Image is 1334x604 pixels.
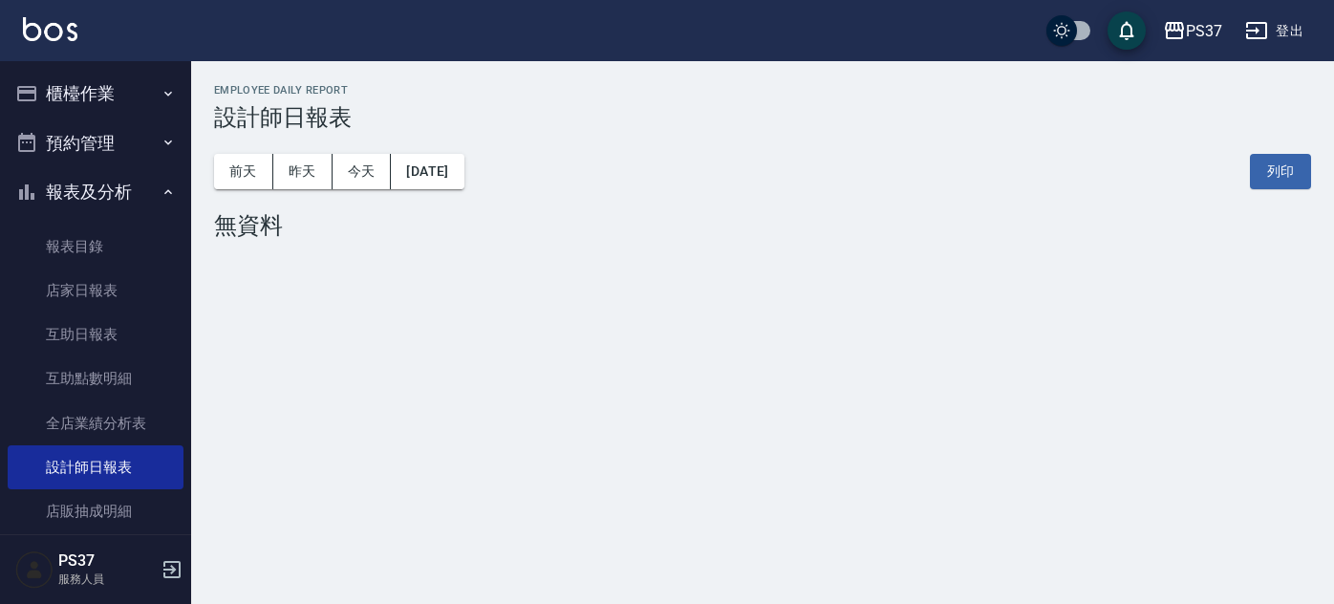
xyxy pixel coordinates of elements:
button: 今天 [333,154,392,189]
button: 登出 [1237,13,1311,49]
a: 報表目錄 [8,225,183,269]
h5: PS37 [58,551,156,571]
a: 互助點數明細 [8,356,183,400]
img: Logo [23,17,77,41]
p: 服務人員 [58,571,156,588]
a: 全店業績分析表 [8,401,183,445]
h2: Employee Daily Report [214,84,1311,97]
div: 無資料 [214,212,1311,239]
button: save [1108,11,1146,50]
button: 列印 [1250,154,1311,189]
a: 店家日報表 [8,269,183,313]
button: 昨天 [273,154,333,189]
a: 店販抽成明細 [8,489,183,533]
img: Person [15,550,54,589]
button: 櫃檯作業 [8,69,183,119]
button: [DATE] [391,154,463,189]
div: PS37 [1186,19,1222,43]
button: PS37 [1155,11,1230,51]
a: 互助日報表 [8,313,183,356]
a: 費用分析表 [8,533,183,577]
a: 設計師日報表 [8,445,183,489]
button: 報表及分析 [8,167,183,217]
h3: 設計師日報表 [214,104,1311,131]
button: 前天 [214,154,273,189]
button: 預約管理 [8,119,183,168]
